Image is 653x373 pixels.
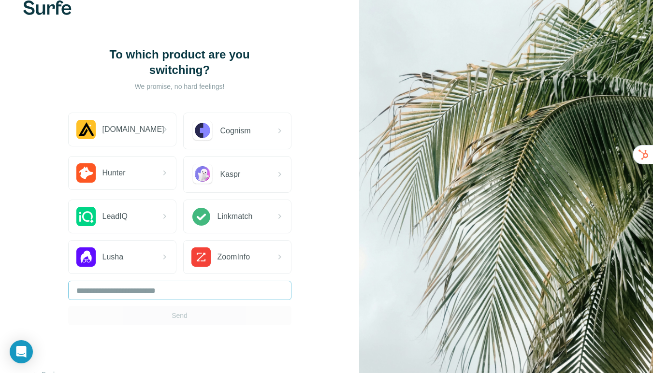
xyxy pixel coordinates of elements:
[218,211,253,222] span: Linkmatch
[102,167,126,179] span: Hunter
[191,207,211,226] img: Linkmatch Logo
[23,0,72,15] img: Surfe's logo
[10,340,33,363] div: Open Intercom Messenger
[76,247,96,267] img: Lusha Logo
[102,251,124,263] span: Lusha
[83,47,276,78] h1: To which product are you switching?
[220,169,241,180] span: Kaspr
[191,120,214,142] img: Cognism Logo
[76,120,96,139] img: Apollo.io Logo
[220,125,251,137] span: Cognism
[76,207,96,226] img: LeadIQ Logo
[102,211,128,222] span: LeadIQ
[102,124,164,135] span: [DOMAIN_NAME]
[76,163,96,183] img: Hunter.io Logo
[83,82,276,91] p: We promise, no hard feelings!
[191,163,214,186] img: Kaspr Logo
[218,251,250,263] span: ZoomInfo
[191,247,211,267] img: ZoomInfo Logo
